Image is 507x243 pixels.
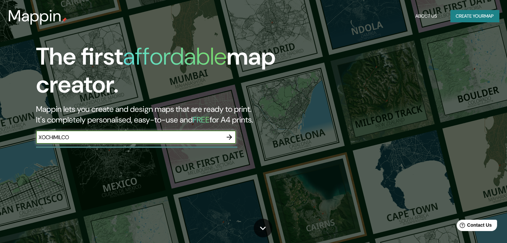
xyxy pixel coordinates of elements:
[36,43,290,104] h1: The first map creator.
[123,41,227,72] h1: affordable
[36,133,223,141] input: Choose your favourite place
[413,10,440,22] button: About Us
[62,17,67,23] img: mappin-pin
[450,10,499,22] button: Create yourmap
[8,7,62,25] h3: Mappin
[448,217,500,236] iframe: Help widget launcher
[193,115,210,125] h5: FREE
[36,104,290,125] h2: Mappin lets you create and design maps that are ready to print. It's completely personalised, eas...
